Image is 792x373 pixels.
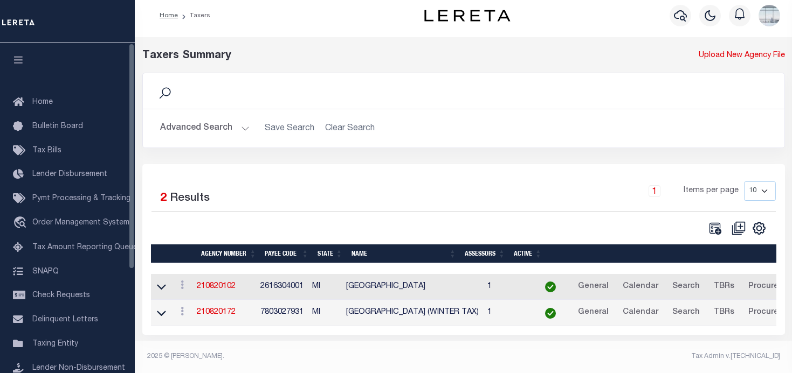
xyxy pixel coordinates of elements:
[699,50,785,62] a: Upload New Agency File
[347,244,460,263] th: Name: activate to sort column ascending
[260,244,313,263] th: Payee Code: activate to sort column ascending
[667,278,705,295] a: Search
[142,48,621,64] div: Taxers Summary
[139,351,464,361] div: 2025 © [PERSON_NAME].
[313,244,347,263] th: State: activate to sort column ascending
[197,244,260,263] th: Agency Number: activate to sort column ascending
[197,308,236,316] a: 210820172
[32,123,83,130] span: Bulletin Board
[160,12,178,19] a: Home
[308,274,342,300] td: MI
[545,281,556,292] img: check-icon-green.svg
[32,340,78,348] span: Taxing Entity
[32,219,129,227] span: Order Management System
[32,98,53,106] span: Home
[618,278,663,295] a: Calendar
[573,278,614,295] a: General
[32,171,107,178] span: Lender Disbursement
[32,244,137,251] span: Tax Amount Reporting Queue
[649,185,660,197] a: 1
[256,300,308,326] td: 7803027931
[509,244,546,263] th: Active: activate to sort column ascending
[13,216,30,230] i: travel_explore
[342,274,483,300] td: [GEOGRAPHIC_DATA]
[667,304,705,321] a: Search
[573,304,614,321] a: General
[160,193,167,204] span: 2
[424,10,511,22] img: logo-dark.svg
[178,11,210,20] li: Taxers
[256,274,308,300] td: 2616304001
[32,316,98,323] span: Delinquent Letters
[460,244,509,263] th: Assessors: activate to sort column ascending
[618,304,663,321] a: Calendar
[160,118,250,139] button: Advanced Search
[709,304,739,321] a: TBRs
[483,274,532,300] td: 1
[32,292,90,299] span: Check Requests
[32,147,61,154] span: Tax Bills
[342,300,483,326] td: [GEOGRAPHIC_DATA] (WINTER TAX)
[170,190,210,207] label: Results
[32,364,125,372] span: Lender Non-Disbursement
[32,268,59,275] span: SNAPQ
[472,351,780,361] div: Tax Admin v.[TECHNICAL_ID]
[197,283,236,290] a: 210820102
[709,278,739,295] a: TBRs
[545,308,556,319] img: check-icon-green.svg
[32,195,130,202] span: Pymt Processing & Tracking
[308,300,342,326] td: MI
[483,300,532,326] td: 1
[684,185,739,197] span: Items per page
